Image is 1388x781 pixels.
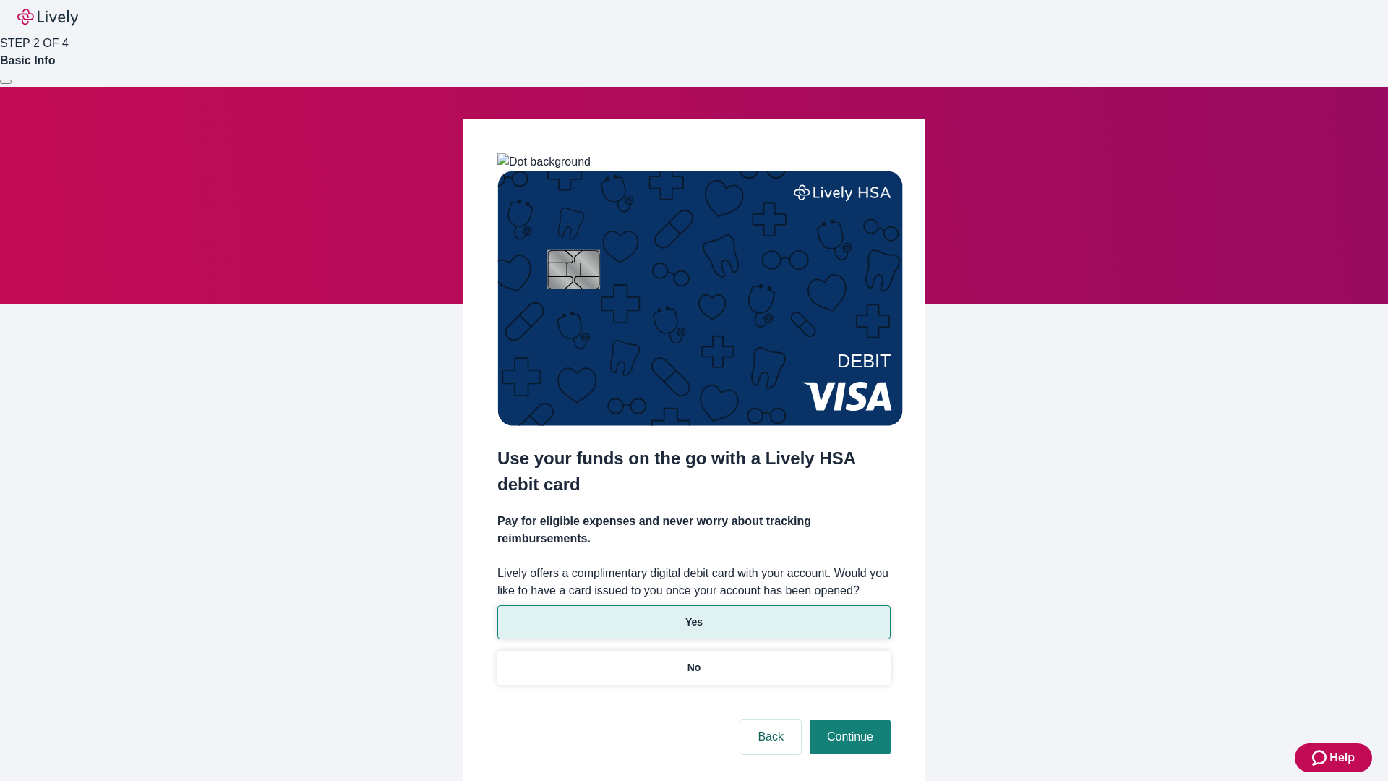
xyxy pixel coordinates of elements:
[685,615,703,630] p: Yes
[1312,749,1329,767] svg: Zendesk support icon
[687,660,701,675] p: No
[1329,749,1355,767] span: Help
[497,513,891,547] h4: Pay for eligible expenses and never worry about tracking reimbursements.
[497,565,891,599] label: Lively offers a complimentary digital debit card with your account. Would you like to have a card...
[497,153,591,171] img: Dot background
[810,720,891,754] button: Continue
[1295,743,1372,772] button: Zendesk support iconHelp
[497,605,891,639] button: Yes
[740,720,801,754] button: Back
[497,445,891,498] h2: Use your funds on the go with a Lively HSA debit card
[497,171,903,426] img: Debit card
[497,651,891,685] button: No
[17,9,78,26] img: Lively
